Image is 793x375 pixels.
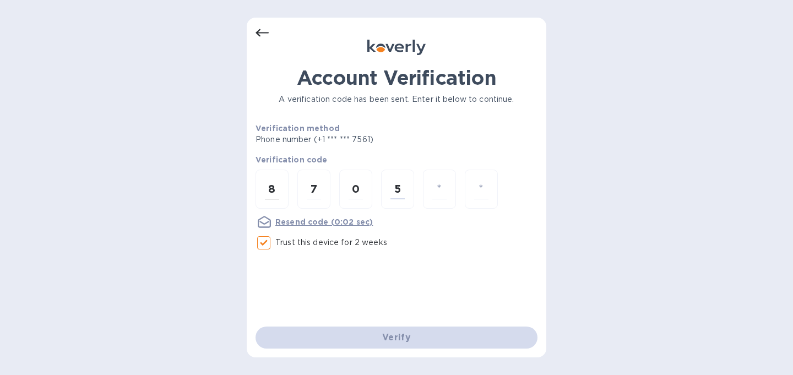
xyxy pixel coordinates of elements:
[275,218,373,226] u: Resend code (0:02 sec)
[256,124,340,133] b: Verification method
[256,154,537,165] p: Verification code
[256,134,458,145] p: Phone number (+1 *** *** 7561)
[256,94,537,105] p: A verification code has been sent. Enter it below to continue.
[256,66,537,89] h1: Account Verification
[275,237,387,248] p: Trust this device for 2 weeks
